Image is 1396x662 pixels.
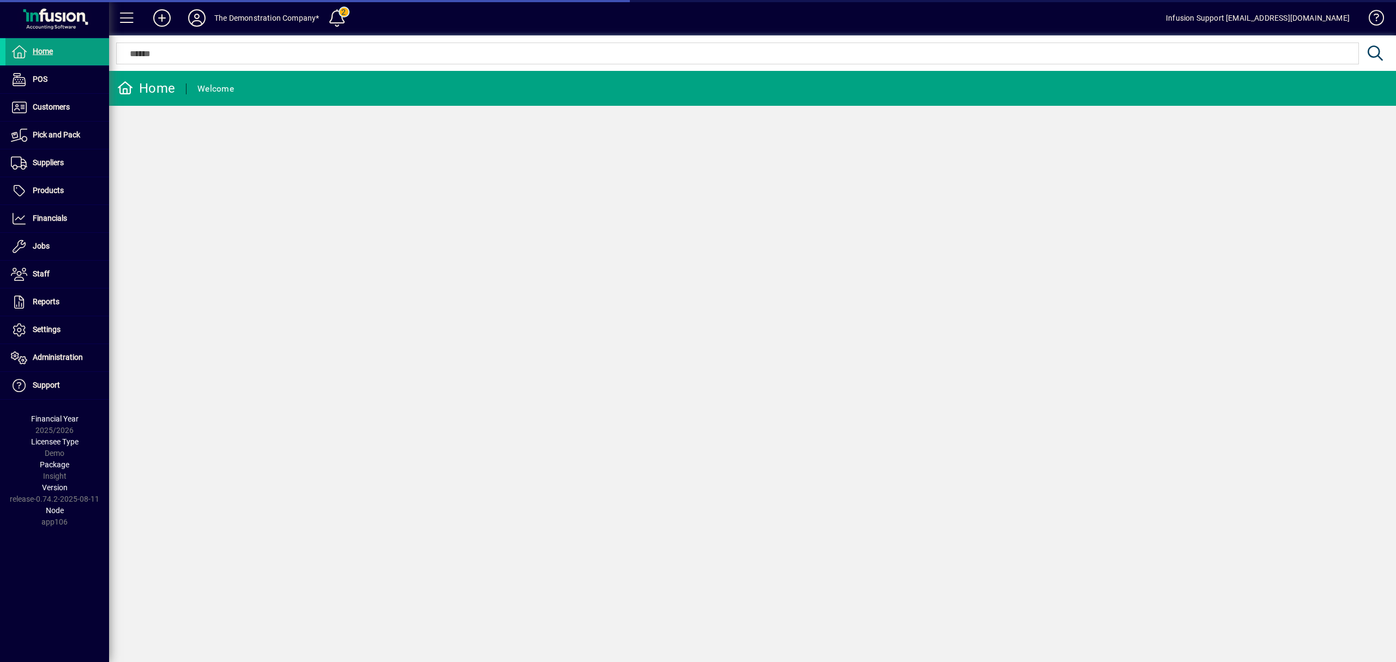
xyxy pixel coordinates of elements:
[5,205,109,232] a: Financials
[33,353,83,362] span: Administration
[31,414,79,423] span: Financial Year
[5,94,109,121] a: Customers
[5,288,109,316] a: Reports
[5,177,109,204] a: Products
[5,66,109,93] a: POS
[46,506,64,515] span: Node
[40,460,69,469] span: Package
[33,47,53,56] span: Home
[145,8,179,28] button: Add
[179,8,214,28] button: Profile
[197,80,234,98] div: Welcome
[117,80,175,97] div: Home
[5,316,109,344] a: Settings
[33,158,64,167] span: Suppliers
[5,261,109,288] a: Staff
[33,103,70,111] span: Customers
[31,437,79,446] span: Licensee Type
[5,344,109,371] a: Administration
[33,242,50,250] span: Jobs
[5,233,109,260] a: Jobs
[33,75,47,83] span: POS
[33,186,64,195] span: Products
[33,297,59,306] span: Reports
[5,122,109,149] a: Pick and Pack
[33,325,61,334] span: Settings
[33,269,50,278] span: Staff
[5,372,109,399] a: Support
[214,9,320,27] div: The Demonstration Company*
[1361,2,1382,38] a: Knowledge Base
[5,149,109,177] a: Suppliers
[33,130,80,139] span: Pick and Pack
[42,483,68,492] span: Version
[1166,9,1350,27] div: Infusion Support [EMAIL_ADDRESS][DOMAIN_NAME]
[33,214,67,222] span: Financials
[33,381,60,389] span: Support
